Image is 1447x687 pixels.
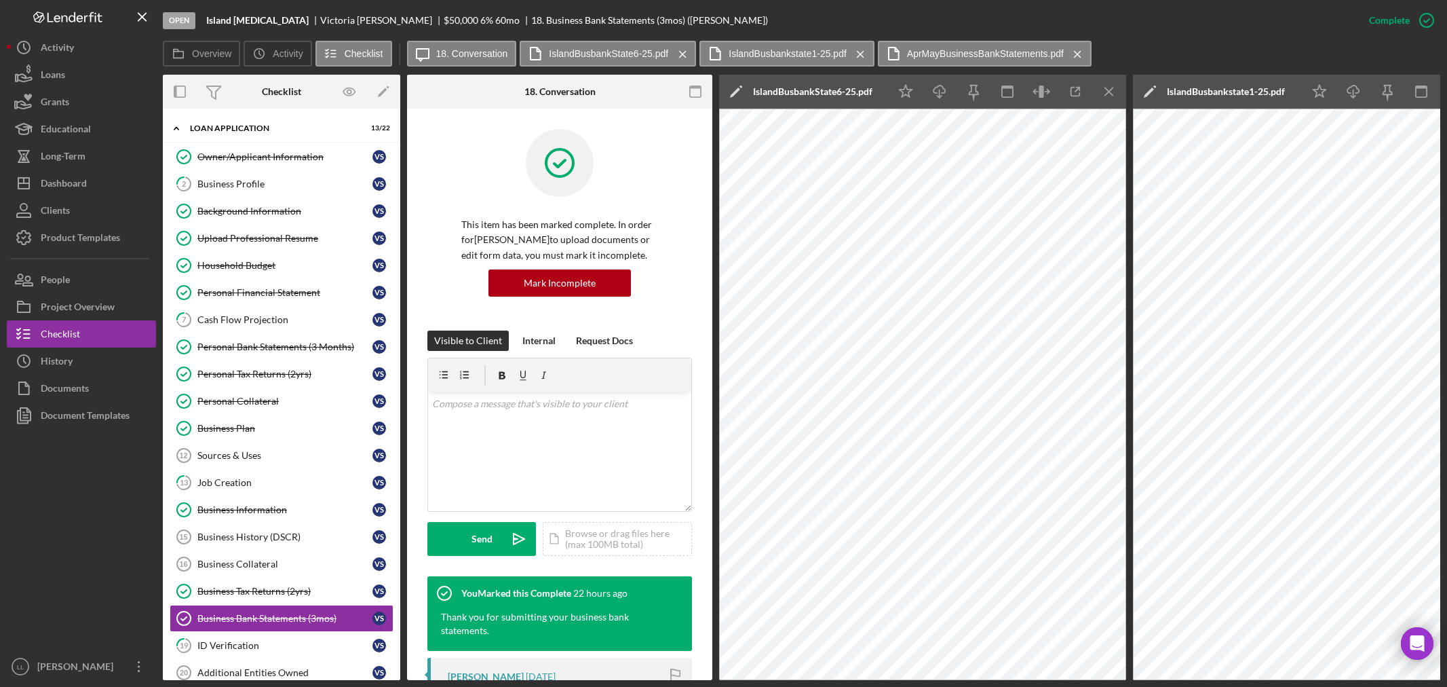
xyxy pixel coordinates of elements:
[41,143,85,173] div: Long-Term
[522,331,556,351] div: Internal
[170,632,393,659] a: 19ID VerificationVS
[170,605,393,632] a: Business Bank Statements (3mos)VS
[170,360,393,388] a: Personal Tax Returns (2yrs)VS
[41,348,73,378] div: History
[197,559,372,570] div: Business Collateral
[471,522,493,556] div: Send
[197,179,372,189] div: Business Profile
[372,530,386,544] div: V S
[524,270,596,297] div: Mark Incomplete
[170,225,393,252] a: Upload Professional ResumeVS
[197,287,372,298] div: Personal Financial Statement
[163,41,240,67] button: Overview
[41,88,69,119] div: Grants
[524,86,596,97] div: 18. Conversation
[41,61,65,92] div: Loans
[488,270,631,297] button: Mark Incomplete
[436,48,508,59] label: 18. Conversation
[197,450,372,461] div: Sources & Uses
[7,402,156,429] button: Document Templates
[197,477,372,488] div: Job Creation
[182,315,187,324] tspan: 7
[170,306,393,333] a: 7Cash Flow ProjectionVS
[549,48,668,59] label: IslandBusbankState6-25.pdf
[170,388,393,415] a: Personal CollateralVS
[516,331,562,351] button: Internal
[1355,7,1440,34] button: Complete
[206,15,309,26] b: Island [MEDICAL_DATA]
[197,151,372,162] div: Owner/Applicant Information
[520,41,696,67] button: IslandBusbankState6-25.pdf
[1369,7,1410,34] div: Complete
[1167,86,1285,97] div: IslandBusbankstate1-25.pdf
[461,217,658,263] p: This item has been marked complete. In order for [PERSON_NAME] to upload documents or edit form d...
[170,143,393,170] a: Owner/Applicant InformationVS
[180,641,189,650] tspan: 19
[197,260,372,271] div: Household Budget
[372,313,386,327] div: V S
[7,61,156,88] button: Loans
[163,12,195,29] div: Open
[170,442,393,469] a: 12Sources & UsesVS
[7,88,156,115] button: Grants
[7,320,156,348] button: Checklist
[273,48,303,59] label: Activity
[7,348,156,375] a: History
[41,170,87,200] div: Dashboard
[372,422,386,435] div: V S
[448,671,524,682] div: [PERSON_NAME]
[244,41,311,67] button: Activity
[170,279,393,306] a: Personal Financial StatementVS
[7,34,156,61] a: Activity
[372,177,386,191] div: V S
[699,41,874,67] button: IslandBusbankstate1-25.pdf
[192,48,231,59] label: Overview
[7,170,156,197] button: Dashboard
[753,86,872,97] div: IslandBusbankState6-25.pdf
[1401,627,1433,660] div: Open Intercom Messenger
[17,663,24,671] text: LL
[170,523,393,551] a: 15Business History (DSCR)VS
[170,551,393,578] a: 16Business CollateralVS
[197,314,372,325] div: Cash Flow Projection
[170,198,393,225] a: Background InformationVS
[372,394,386,408] div: V S
[372,612,386,625] div: V S
[7,375,156,402] a: Documents
[573,588,628,599] time: 2025-09-30 19:45
[41,375,89,405] div: Documents
[41,266,70,297] div: People
[41,402,130,432] div: Document Templates
[526,671,556,682] time: 2025-09-14 18:48
[180,478,188,487] tspan: 13
[315,41,392,67] button: Checklist
[7,143,156,170] a: Long-Term
[729,48,847,59] label: IslandBusbankstate1-25.pdf
[197,206,372,217] div: Background Information
[170,333,393,360] a: Personal Bank Statements (3 Months)VS
[434,331,502,351] div: Visible to Client
[372,367,386,381] div: V S
[170,252,393,279] a: Household BudgetVS
[197,504,372,515] div: Business Information
[7,266,156,293] button: People
[197,396,372,407] div: Personal Collateral
[7,197,156,224] button: Clients
[7,115,156,143] button: Educational
[170,415,393,442] a: Business PlanVS
[461,588,571,599] div: You Marked this Complete
[495,15,520,26] div: 60 mo
[372,557,386,571] div: V S
[569,331,640,351] button: Request Docs
[427,331,509,351] button: Visible to Client
[372,449,386,462] div: V S
[170,659,393,686] a: 20Additional Entities OwnedVS
[372,639,386,652] div: V S
[7,293,156,320] a: Project Overview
